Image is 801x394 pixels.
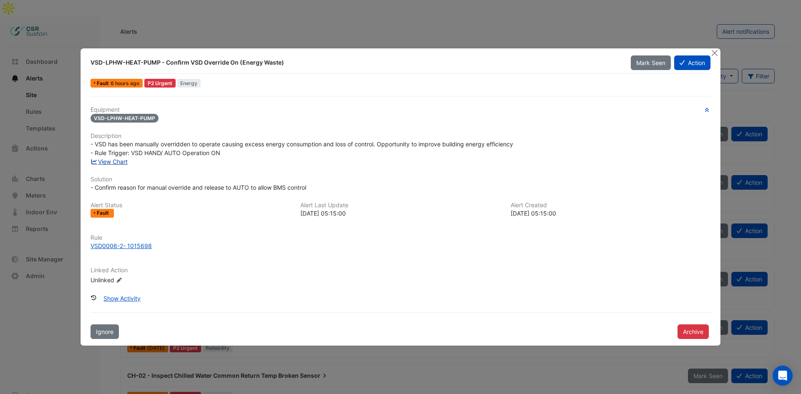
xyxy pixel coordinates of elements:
[91,133,710,140] h6: Description
[631,55,671,70] button: Mark Seen
[116,277,122,283] fa-icon: Edit Linked Action
[177,79,201,88] span: Energy
[91,275,191,284] div: Unlinked
[91,141,515,156] span: - VSD has been manually overridden to operate causing excess energy consumption and loss of contr...
[91,58,621,67] div: VSD-LPHW-HEAT-PUMP - Confirm VSD Override On (Energy Waste)
[97,211,111,216] span: Fault
[97,81,111,86] span: Fault
[91,202,290,209] h6: Alert Status
[91,106,710,113] h6: Equipment
[91,184,306,191] span: - Confirm reason for manual override and release to AUTO to allow BMS control
[91,158,128,165] a: View Chart
[91,241,152,250] div: VSD0006-2
[511,209,710,218] div: [DATE] 05:15:00
[674,55,710,70] button: Action
[91,324,119,339] button: Ignore
[123,242,152,249] tcxspan: Call - 1015698 via 3CX
[710,48,719,57] button: Close
[636,59,665,66] span: Mark Seen
[300,209,500,218] div: [DATE] 05:15:00
[773,366,793,386] div: Open Intercom Messenger
[300,202,500,209] h6: Alert Last Update
[91,176,710,183] h6: Solution
[511,202,710,209] h6: Alert Created
[91,234,710,241] h6: Rule
[144,79,176,88] div: P2 Urgent
[678,324,709,339] button: Archive
[91,241,710,250] a: VSD0006-2- 1015698
[96,328,113,335] span: Ignore
[91,267,710,274] h6: Linked Action
[98,291,146,306] button: Show Activity
[111,80,139,86] span: Mon 22-Sep-2025 05:15 BST
[91,114,159,123] span: VSD-LPHW-HEAT-PUMP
